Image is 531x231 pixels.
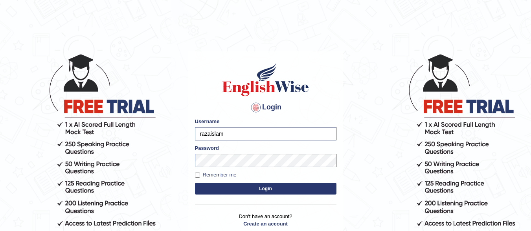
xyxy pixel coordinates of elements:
[221,62,311,97] img: Logo of English Wise sign in for intelligent practice with AI
[195,118,220,125] label: Username
[195,220,336,227] a: Create an account
[195,144,219,152] label: Password
[195,171,237,179] label: Remember me
[195,183,336,195] button: Login
[195,173,200,178] input: Remember me
[195,101,336,114] h4: Login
